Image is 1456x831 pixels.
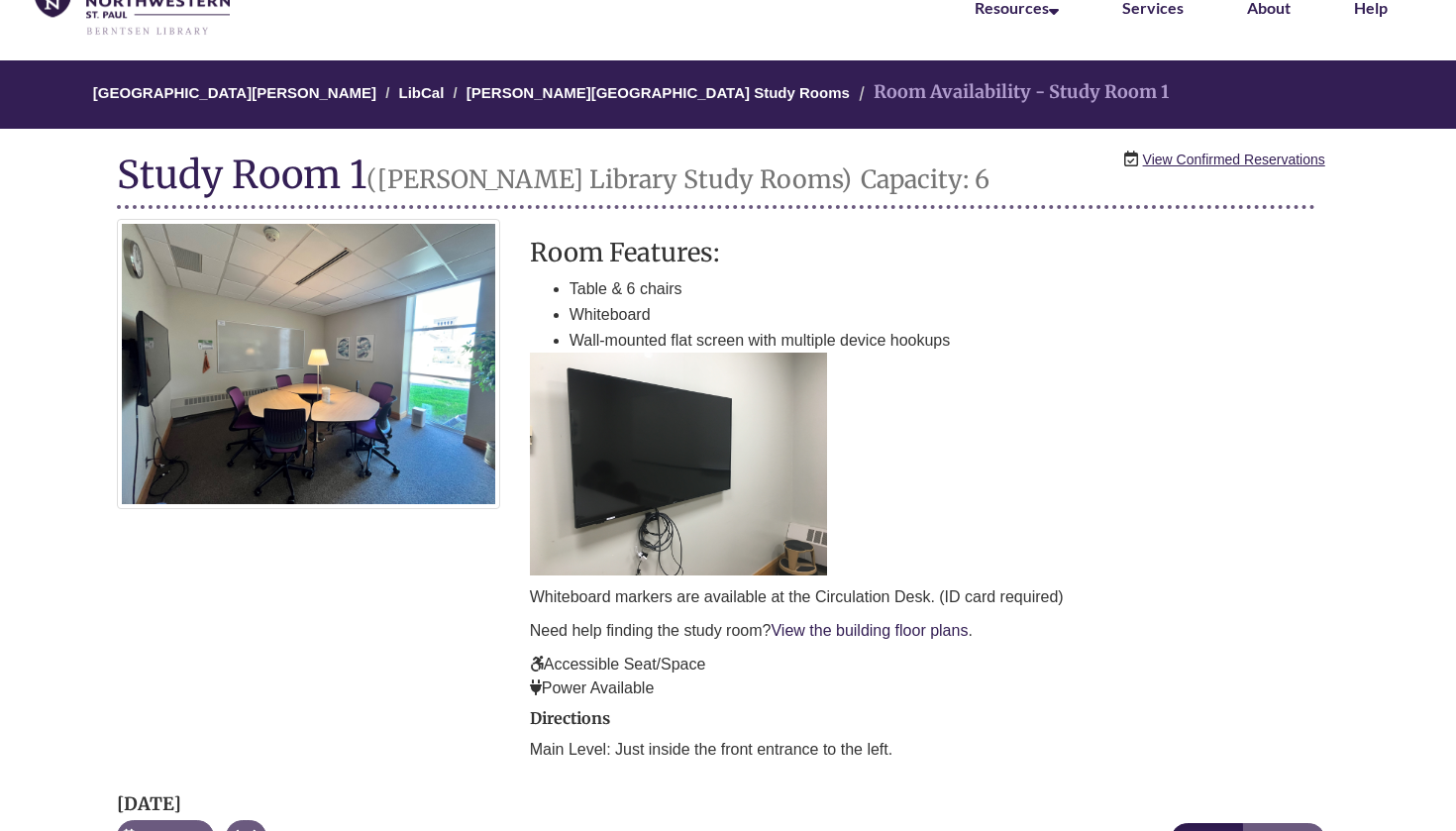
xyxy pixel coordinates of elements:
[530,653,1325,700] p: Accessible Seat/Space Power Available
[1143,149,1325,170] a: View Confirmed Reservations
[570,276,1325,302] li: Table & 6 chairs
[117,60,1325,129] nav: Breadcrumb
[117,219,500,508] img: Study Room 1
[530,585,1325,609] p: Whiteboard markers are available at the Circulation Desk. (ID card required)
[530,710,1325,762] div: directions
[570,302,1325,328] li: Whiteboard
[399,84,445,101] a: LibCal
[366,163,852,195] small: ([PERSON_NAME] Library Study Rooms)
[530,239,1325,266] h3: Room Features:
[530,710,1325,728] h2: Directions
[467,84,850,101] a: [PERSON_NAME][GEOGRAPHIC_DATA] Study Rooms
[771,622,968,639] a: View the building floor plans
[570,328,1325,354] li: Wall-mounted flat screen with multiple device hookups
[854,78,1169,107] li: Room Availability - Study Room 1
[530,239,1325,700] div: description
[93,84,376,101] a: [GEOGRAPHIC_DATA][PERSON_NAME]
[530,619,1325,643] p: Need help finding the study room? .
[530,738,1325,762] p: Main Level: Just inside the front entrance to the left.
[117,154,1315,209] h1: Study Room 1
[861,163,989,195] small: Capacity: 6
[117,794,266,814] h2: [DATE]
